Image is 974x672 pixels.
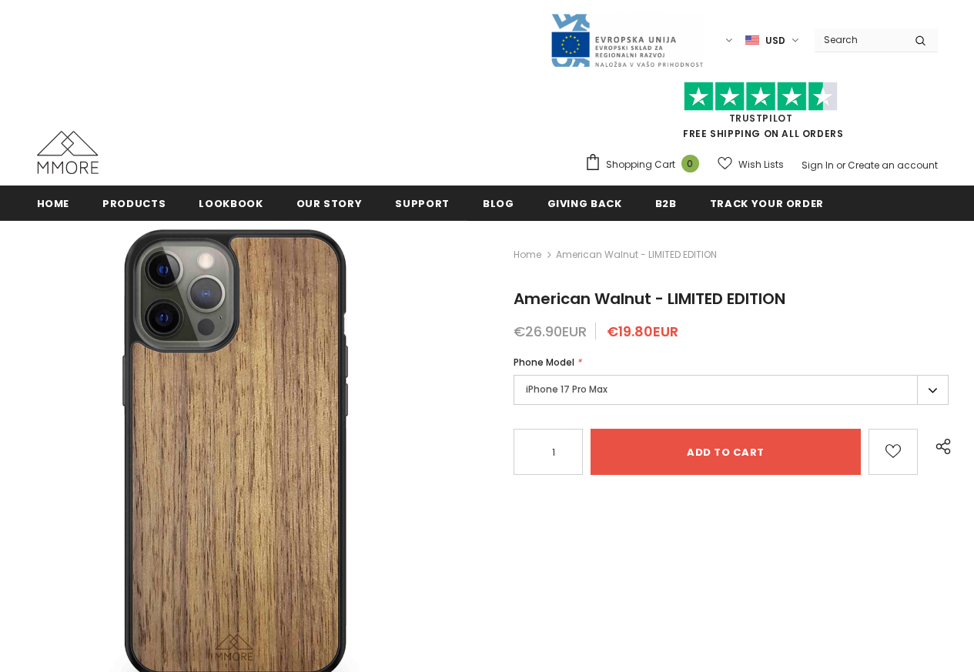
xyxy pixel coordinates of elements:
[483,186,514,220] a: Blog
[584,89,938,140] span: FREE SHIPPING ON ALL ORDERS
[550,12,704,69] img: Javni Razpis
[550,33,704,46] a: Javni Razpis
[37,131,99,174] img: MMORE Cases
[606,157,675,172] span: Shopping Cart
[514,356,574,369] span: Phone Model
[710,196,824,211] span: Track your order
[681,155,699,172] span: 0
[395,186,450,220] a: support
[514,288,785,309] span: American Walnut - LIMITED EDITION
[296,196,363,211] span: Our Story
[765,33,785,48] span: USD
[37,186,70,220] a: Home
[607,322,678,341] span: €19.80EUR
[655,186,677,220] a: B2B
[738,157,784,172] span: Wish Lists
[547,186,622,220] a: Giving back
[514,322,587,341] span: €26.90EUR
[710,186,824,220] a: Track your order
[802,159,834,172] a: Sign In
[718,151,784,178] a: Wish Lists
[745,34,759,47] img: USD
[102,196,166,211] span: Products
[584,153,707,176] a: Shopping Cart 0
[483,196,514,211] span: Blog
[556,246,717,264] span: American Walnut - LIMITED EDITION
[655,196,677,211] span: B2B
[514,375,949,405] label: iPhone 17 Pro Max
[199,186,263,220] a: Lookbook
[729,112,793,125] a: Trustpilot
[395,196,450,211] span: support
[815,28,903,51] input: Search Site
[37,196,70,211] span: Home
[102,186,166,220] a: Products
[684,82,838,112] img: Trust Pilot Stars
[296,186,363,220] a: Our Story
[547,196,622,211] span: Giving back
[591,429,861,475] input: Add to cart
[836,159,845,172] span: or
[848,159,938,172] a: Create an account
[514,246,541,264] a: Home
[199,196,263,211] span: Lookbook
